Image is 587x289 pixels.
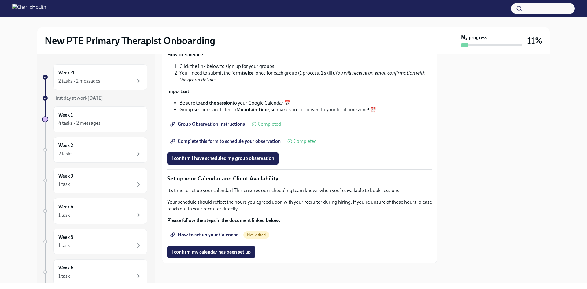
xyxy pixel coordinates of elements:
p: : [167,88,432,95]
p: It’s time to set up your calendar! This ensures our scheduling team knows when you’re available t... [167,187,432,194]
span: Complete this form to schedule your observation [172,138,281,144]
a: How to set up your Calendar [167,229,242,241]
img: CharlieHealth [12,4,46,13]
li: You’ll need to submit the form , once for each group (1 process, 1 skill). [179,70,432,83]
a: Week 41 task [42,198,147,224]
h3: 11% [527,35,542,46]
a: Week -12 tasks • 2 messages [42,64,147,90]
li: Click the link below to sign up for your groups. [179,63,432,70]
div: 1 task [58,273,70,280]
span: Group Observation Instructions [172,121,245,127]
span: First day at work [53,95,103,101]
a: Week 22 tasks [42,137,147,163]
p: : [167,51,432,58]
h6: Week -1 [58,69,74,76]
span: Not visited [243,233,269,237]
div: 1 task [58,181,70,188]
strong: twice [242,70,253,76]
div: 2 tasks • 2 messages [58,78,100,84]
li: Group sessions are listed in , so make sure to convert to your local time zone! ⏰ [179,106,432,113]
a: Week 31 task [42,168,147,193]
div: 2 tasks [58,150,72,157]
h2: New PTE Primary Therapist Onboarding [45,35,215,47]
span: I confirm I have scheduled my group observation [172,155,274,161]
div: 1 task [58,242,70,249]
h6: Week 2 [58,142,73,149]
em: You will receive an email confirmation with the group details. [179,70,426,83]
a: Group Observation Instructions [167,118,249,130]
strong: Please follow the steps in the document linked below: [167,217,280,223]
h6: Week 5 [58,234,73,241]
div: 1 task [58,212,70,218]
a: Week 14 tasks • 2 messages [42,106,147,132]
h6: Week 6 [58,265,73,271]
h6: Week 4 [58,203,73,210]
p: Your schedule should reflect the hours you agreed upon with your recruiter during hiring. If you'... [167,199,432,212]
a: Week 51 task [42,229,147,254]
li: Be sure to to your Google Calendar 📅. [179,100,432,106]
p: Set up your Calendar and Client Availability [167,175,432,183]
span: How to set up your Calendar [172,232,238,238]
button: I confirm my calendar has been set up [167,246,255,258]
h6: Week 1 [58,112,73,118]
a: First day at work[DATE] [42,95,147,102]
h6: Week 3 [58,173,73,180]
button: I confirm I have scheduled my group observation [167,152,279,165]
a: Week 61 task [42,259,147,285]
strong: Mountain Time [236,107,269,113]
span: I confirm my calendar has been set up [172,249,251,255]
strong: [DATE] [87,95,103,101]
div: 4 tasks • 2 messages [58,120,101,127]
span: Completed [293,139,317,144]
span: Completed [258,122,281,127]
strong: add the session [200,100,233,106]
strong: Important [167,88,189,94]
a: Complete this form to schedule your observation [167,135,285,147]
strong: How to Schedule [167,52,203,57]
strong: My progress [461,34,487,41]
